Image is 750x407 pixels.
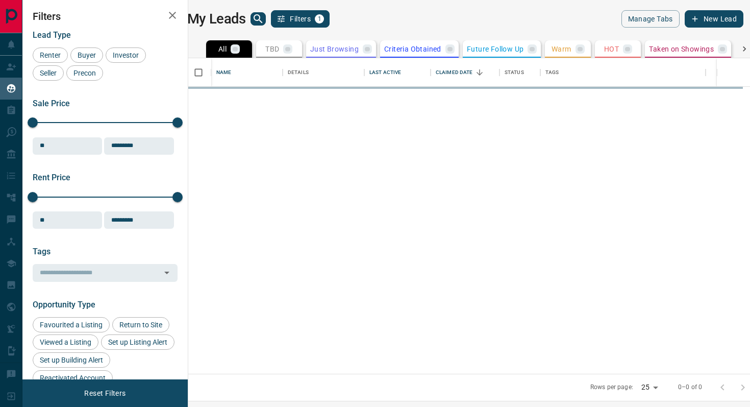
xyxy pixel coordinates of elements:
h2: Filters [33,10,178,22]
div: Claimed Date [431,58,499,87]
p: 0–0 of 0 [678,383,702,392]
div: Return to Site [112,317,169,332]
button: Sort [472,65,487,80]
div: Seller [33,65,64,81]
p: Future Follow Up [467,45,523,53]
div: Viewed a Listing [33,334,98,350]
div: Name [216,58,232,87]
div: Tags [545,58,559,87]
div: Renter [33,47,68,63]
div: Details [288,58,309,87]
span: Lead Type [33,30,71,40]
span: Sale Price [33,99,70,108]
div: Tags [540,58,706,87]
div: Buyer [70,47,103,63]
span: Set up Building Alert [36,356,107,364]
div: Status [505,58,524,87]
span: Seller [36,69,60,77]
button: Open [160,266,174,280]
button: New Lead [685,10,743,28]
div: Claimed Date [436,58,473,87]
p: Warm [552,45,571,53]
div: Precon [66,65,103,81]
p: Just Browsing [310,45,359,53]
div: Set up Listing Alert [101,334,174,350]
span: Return to Site [116,321,166,329]
div: Details [283,58,364,87]
span: Tags [33,247,51,256]
p: Criteria Obtained [384,45,441,53]
div: Last Active [369,58,401,87]
div: Set up Building Alert [33,352,110,368]
button: Filters1 [271,10,330,28]
span: Reactivated Account [36,374,109,382]
p: All [218,45,227,53]
span: Rent Price [33,173,70,182]
div: Status [499,58,540,87]
span: Set up Listing Alert [105,338,171,346]
button: Reset Filters [78,385,132,402]
span: Investor [109,51,142,59]
span: Opportunity Type [33,300,95,309]
span: Buyer [74,51,99,59]
div: Reactivated Account [33,370,113,386]
p: HOT [604,45,619,53]
div: Name [211,58,283,87]
p: TBD [265,45,279,53]
span: Favourited a Listing [36,321,106,329]
span: 1 [316,15,323,22]
h1: My Leads [187,11,246,27]
div: Favourited a Listing [33,317,110,332]
button: Manage Tabs [621,10,680,28]
span: Precon [70,69,99,77]
div: Last Active [364,58,431,87]
span: Renter [36,51,64,59]
button: search button [251,12,266,26]
span: Viewed a Listing [36,338,95,346]
div: 25 [637,380,662,395]
div: Investor [106,47,146,63]
p: Taken on Showings [649,45,714,53]
p: Rows per page: [590,383,633,392]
